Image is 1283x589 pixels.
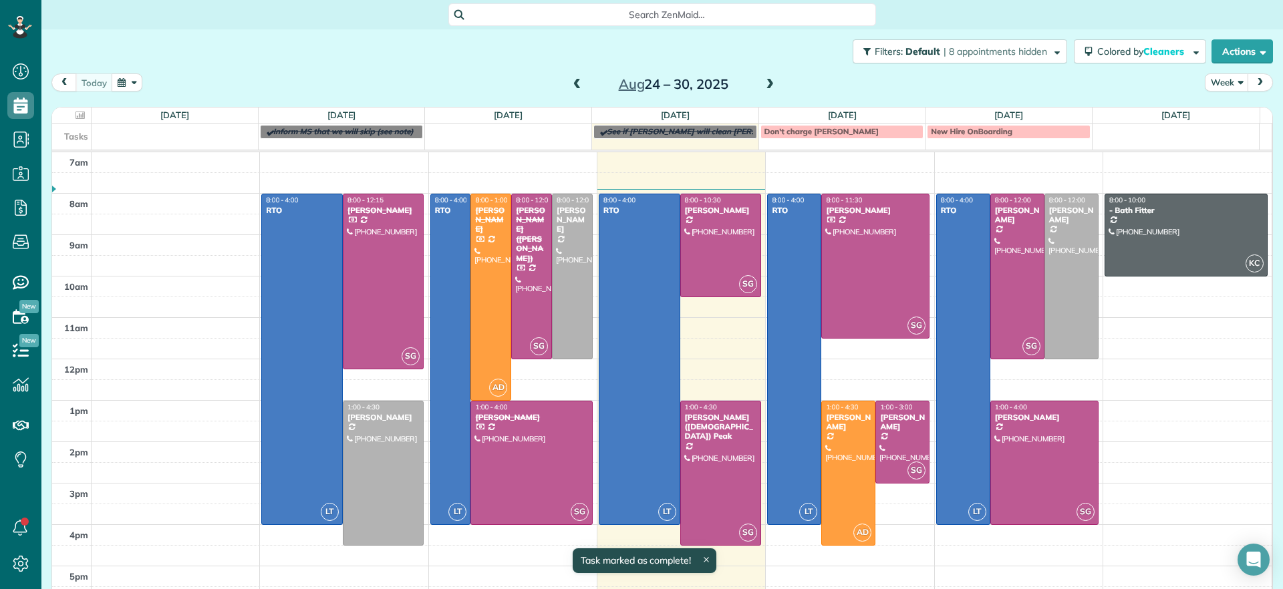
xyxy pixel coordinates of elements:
[64,281,88,292] span: 10am
[826,403,858,411] span: 1:00 - 4:30
[1049,196,1085,204] span: 8:00 - 12:00
[69,198,88,209] span: 8am
[69,405,88,416] span: 1pm
[661,110,690,120] a: [DATE]
[69,447,88,457] span: 2pm
[846,39,1067,63] a: Filters: Default | 8 appointments hidden
[1248,73,1273,91] button: next
[69,240,88,250] span: 9am
[853,39,1067,63] button: Filters: Default | 8 appointments hidden
[619,75,645,92] span: Aug
[1211,39,1273,63] button: Actions
[347,206,420,215] div: [PERSON_NAME]
[327,110,356,120] a: [DATE]
[853,524,871,542] span: AD
[273,126,414,136] span: Inform MS that we will skip (see note)
[571,503,589,521] span: SG
[64,364,88,375] span: 12pm
[905,45,941,57] span: Default
[994,206,1040,225] div: [PERSON_NAME]
[160,110,189,120] a: [DATE]
[1077,503,1095,521] span: SG
[1074,39,1206,63] button: Colored byCleaners
[1109,206,1264,215] div: - Bath Fitter
[557,196,593,204] span: 8:00 - 12:00
[828,110,857,120] a: [DATE]
[1109,196,1145,204] span: 8:00 - 10:00
[19,334,39,347] span: New
[1246,254,1264,272] span: KC
[968,503,986,521] span: LT
[772,196,804,204] span: 8:00 - 4:00
[607,126,801,136] span: See if [PERSON_NAME] will clean [PERSON_NAME]?
[825,413,871,432] div: [PERSON_NAME]
[685,403,717,411] span: 1:00 - 4:30
[875,45,903,57] span: Filters:
[475,403,507,411] span: 1:00 - 4:00
[995,403,1027,411] span: 1:00 - 4:00
[69,571,88,582] span: 5pm
[76,73,113,91] button: today
[321,503,339,521] span: LT
[347,413,420,422] div: [PERSON_NAME]
[69,488,88,499] span: 3pm
[1238,544,1270,576] div: Open Intercom Messenger
[684,206,758,215] div: [PERSON_NAME]
[764,126,879,136] span: Don't charge [PERSON_NAME]
[265,206,339,215] div: RTO
[474,206,507,234] div: [PERSON_NAME]
[64,323,88,333] span: 11am
[434,206,467,215] div: RTO
[1048,206,1095,225] div: [PERSON_NAME]
[347,403,380,411] span: 1:00 - 4:30
[530,337,548,355] span: SG
[435,196,467,204] span: 8:00 - 4:00
[826,196,862,204] span: 8:00 - 11:30
[771,206,817,215] div: RTO
[1022,337,1040,355] span: SG
[556,206,589,234] div: [PERSON_NAME]
[494,110,523,120] a: [DATE]
[658,503,676,521] span: LT
[516,196,552,204] span: 8:00 - 12:00
[684,413,758,441] div: [PERSON_NAME] ([DEMOGRAPHIC_DATA]) Peak
[907,317,925,335] span: SG
[994,110,1023,120] a: [DATE]
[347,196,384,204] span: 8:00 - 12:15
[1097,45,1189,57] span: Colored by
[907,461,925,479] span: SG
[402,347,420,365] span: SG
[944,45,1047,57] span: | 8 appointments hidden
[940,206,986,215] div: RTO
[880,403,912,411] span: 1:00 - 3:00
[739,275,757,293] span: SG
[69,530,88,540] span: 4pm
[799,503,817,521] span: LT
[573,548,716,573] div: Task marked as complete!
[931,126,1012,136] span: New Hire OnBoarding
[474,413,588,422] div: [PERSON_NAME]
[51,73,77,91] button: prev
[1143,45,1186,57] span: Cleaners
[941,196,973,204] span: 8:00 - 4:00
[590,77,757,91] h2: 24 – 30, 2025
[739,524,757,542] span: SG
[685,196,721,204] span: 8:00 - 10:30
[489,379,507,397] span: AD
[69,157,88,168] span: 7am
[266,196,298,204] span: 8:00 - 4:00
[603,206,676,215] div: RTO
[515,206,548,263] div: [PERSON_NAME] ([PERSON_NAME])
[1161,110,1190,120] a: [DATE]
[1205,73,1249,91] button: Week
[19,300,39,313] span: New
[825,206,925,215] div: [PERSON_NAME]
[879,413,925,432] div: [PERSON_NAME]
[448,503,466,521] span: LT
[994,413,1095,422] div: [PERSON_NAME]
[603,196,635,204] span: 8:00 - 4:00
[475,196,507,204] span: 8:00 - 1:00
[995,196,1031,204] span: 8:00 - 12:00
